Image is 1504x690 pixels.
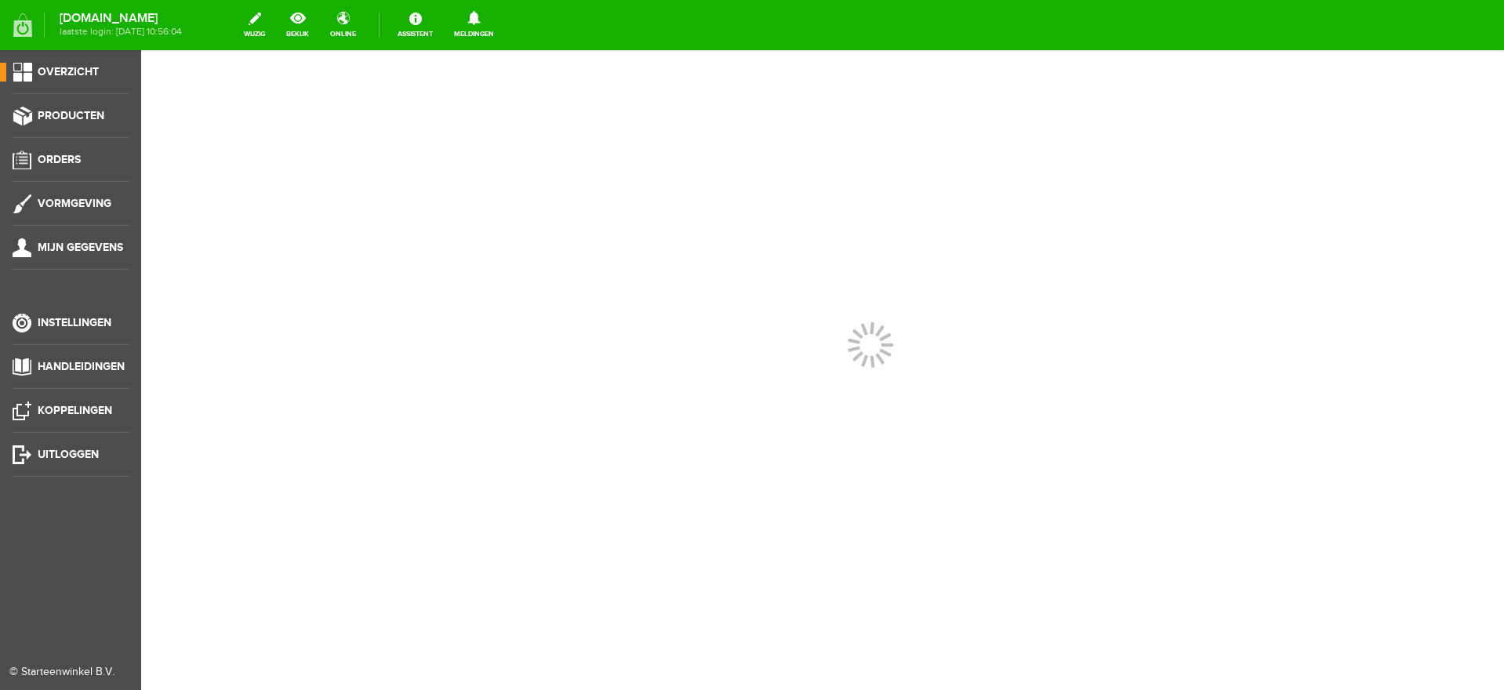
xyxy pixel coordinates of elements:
a: Assistent [388,8,442,42]
strong: [DOMAIN_NAME] [60,14,182,23]
span: Instellingen [38,316,111,329]
a: online [321,8,365,42]
span: Vormgeving [38,197,111,210]
span: Orders [38,153,81,166]
span: Handleidingen [38,360,125,373]
span: Producten [38,109,104,122]
a: wijzig [234,8,274,42]
span: laatste login: [DATE] 10:56:04 [60,27,182,36]
span: Overzicht [38,65,99,78]
span: Mijn gegevens [38,241,123,254]
a: Meldingen [445,8,503,42]
a: bekijk [277,8,318,42]
span: Koppelingen [38,404,112,417]
span: Uitloggen [38,448,99,461]
div: © Starteenwinkel B.V. [9,664,119,681]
